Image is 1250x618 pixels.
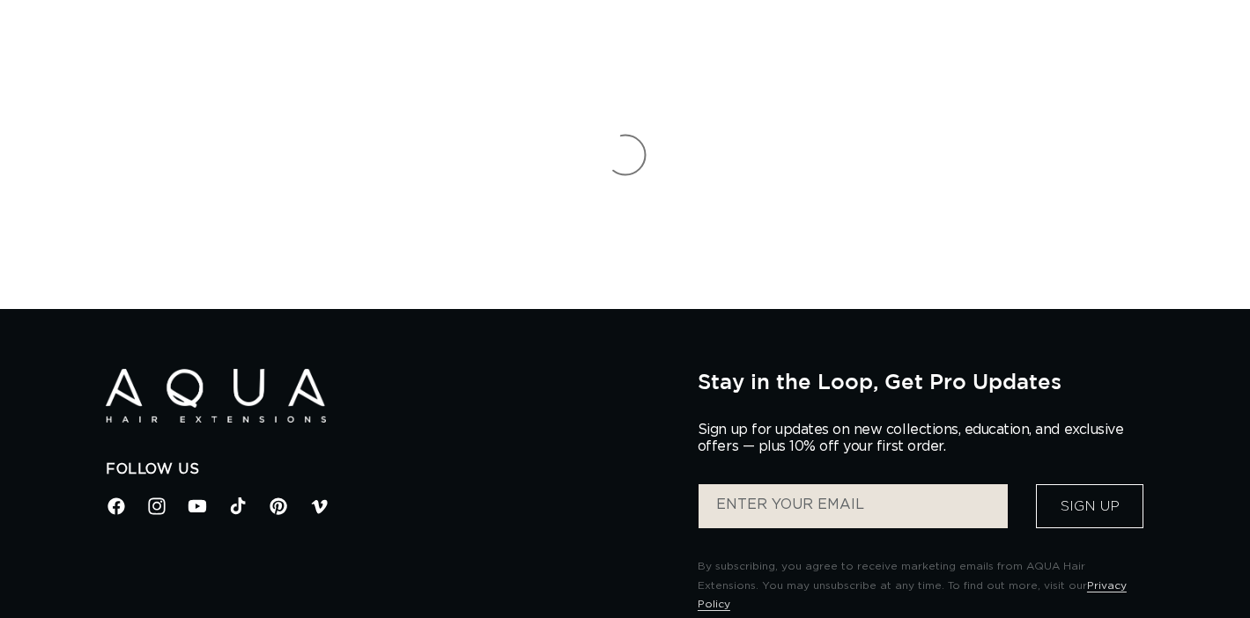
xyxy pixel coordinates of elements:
p: Sign up for updates on new collections, education, and exclusive offers — plus 10% off your first... [698,422,1138,455]
h2: Follow Us [106,460,671,479]
input: ENTER YOUR EMAIL [699,484,1008,528]
p: By subscribing, you agree to receive marketing emails from AQUA Hair Extensions. You may unsubscr... [698,557,1144,614]
button: Sign Up [1036,484,1143,528]
img: Aqua Hair Extensions [106,369,326,423]
h2: Stay in the Loop, Get Pro Updates [698,369,1144,394]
